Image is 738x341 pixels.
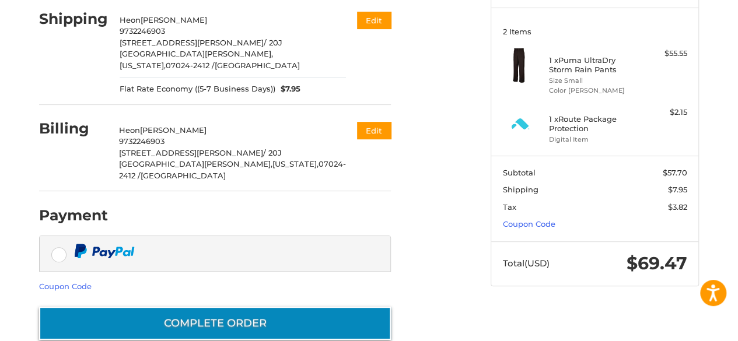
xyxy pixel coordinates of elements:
[549,76,638,86] li: Size Small
[263,148,282,157] span: / 20J
[140,125,207,135] span: [PERSON_NAME]
[549,135,638,145] li: Digital Item
[141,171,226,180] span: [GEOGRAPHIC_DATA]
[120,15,141,24] span: Heon
[39,119,107,138] h2: Billing
[119,148,263,157] span: [STREET_ADDRESS][PERSON_NAME]
[39,282,92,291] a: Coupon Code
[641,48,687,59] div: $55.55
[272,159,319,168] span: [US_STATE],
[119,125,140,135] span: Heon
[627,252,687,274] span: $69.47
[39,10,108,28] h2: Shipping
[275,83,301,95] span: $7.95
[39,307,391,340] button: Complete order
[141,15,207,24] span: [PERSON_NAME]
[503,27,687,36] h3: 2 Items
[39,206,108,224] h2: Payment
[549,114,638,133] h4: 1 x Route Package Protection
[74,244,135,258] img: PayPal icon
[120,38,264,47] span: [STREET_ADDRESS][PERSON_NAME]
[503,202,516,212] span: Tax
[120,26,165,36] span: 9732246903
[503,185,538,194] span: Shipping
[166,61,215,70] span: 07024-2412 /
[264,38,282,47] span: / 20J
[549,55,638,75] h4: 1 x Puma UltraDry Storm Rain Pants
[120,83,275,95] span: Flat Rate Economy ((5-7 Business Days))
[503,168,536,177] span: Subtotal
[120,49,273,58] span: [GEOGRAPHIC_DATA][PERSON_NAME],
[549,86,638,96] li: Color [PERSON_NAME]
[215,61,300,70] span: [GEOGRAPHIC_DATA]
[119,159,272,168] span: [GEOGRAPHIC_DATA][PERSON_NAME],
[663,168,687,177] span: $57.70
[503,258,550,269] span: Total (USD)
[119,136,165,146] span: 9732246903
[357,12,391,29] button: Edit
[120,61,166,70] span: [US_STATE],
[119,159,346,180] span: 07024-2412 /
[668,185,687,194] span: $7.95
[641,107,687,118] div: $2.15
[503,219,555,228] a: Coupon Code
[357,122,391,139] button: Edit
[668,202,687,212] span: $3.82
